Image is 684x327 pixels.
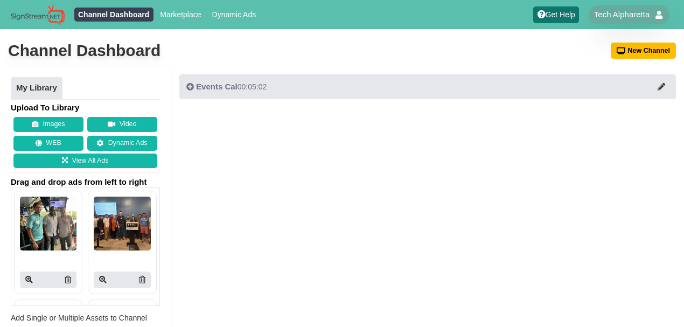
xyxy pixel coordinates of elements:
[186,81,267,92] div: 00:05:02
[179,74,676,99] button: Events Cal00:05:02
[87,136,157,151] a: Dynamic Ads
[94,197,150,251] img: P250x250 image processing20250910 996236 13d3kn1
[13,154,157,169] a: View All Ads
[8,40,160,61] div: Channel Dashboard
[533,6,579,23] a: Get Help
[11,4,65,25] img: Sign Stream.NET
[594,9,650,20] span: Tech Alpharetta
[11,102,160,113] h4: Upload To Library
[208,8,260,22] a: Dynamic Ads
[87,117,157,132] button: Video
[11,177,160,187] span: Drag and drop ads from left to right
[13,136,83,151] button: WEB
[74,8,153,22] a: Channel Dashboard
[196,82,238,91] span: Events Cal
[20,197,76,251] img: P250x250 image processing20250918 1639111 1ch377t
[13,117,83,132] button: Images
[11,77,62,100] a: My Library
[11,314,147,322] span: Add Single or Multiple Assets to Channel
[156,8,205,22] a: Marketplace
[611,43,676,59] button: New Channel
